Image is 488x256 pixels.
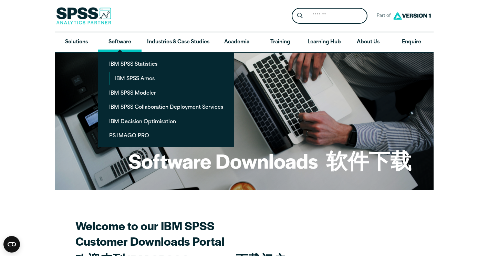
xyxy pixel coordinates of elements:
[391,9,433,22] img: Version1 Logo
[55,32,98,52] a: Solutions
[302,32,346,52] a: Learning Hub
[258,32,302,52] a: Training
[293,10,306,22] button: Search magnifying glass icon
[104,86,229,99] a: IBM SPSS Modeler
[346,32,390,52] a: About Us
[297,13,303,19] svg: Search magnifying glass icon
[215,32,258,52] a: Academia
[104,100,229,113] a: IBM SPSS Collaboration Deployment Services
[326,146,412,174] font: 软件下载
[390,32,433,52] a: Enquire
[98,52,234,147] ul: Software
[373,11,391,21] span: Part of
[55,32,434,52] nav: Desktop version of site main menu
[3,236,20,253] button: Open CMP widget
[292,8,367,24] form: Site Header Search Form
[128,147,412,174] h1: Software Downloads
[110,72,229,85] a: IBM SPSS Amos
[104,115,229,128] a: IBM Decision Optimisation
[98,32,142,52] a: Software
[104,129,229,142] a: PS IMAGO PRO
[142,32,215,52] a: Industries & Case Studies
[56,7,111,24] img: SPSS Analytics Partner
[104,57,229,70] a: IBM SPSS Statistics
